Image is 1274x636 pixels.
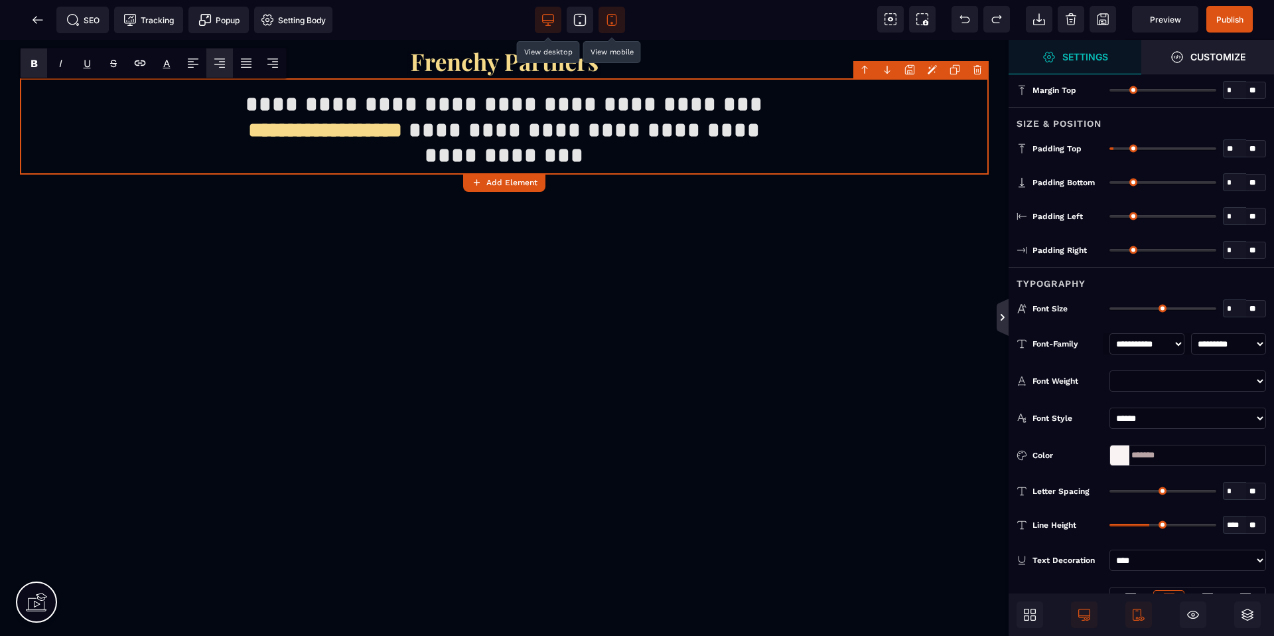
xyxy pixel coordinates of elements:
[1032,554,1103,567] div: Text Decoration
[1009,298,1022,338] span: Toggle Views
[1009,40,1141,74] span: Open Style Manager
[1216,15,1243,25] span: Publish
[127,48,153,78] span: Link
[1032,303,1068,314] span: Font Size
[1141,40,1274,74] span: Open Style Manager
[100,48,127,78] span: Strike-through
[567,7,593,33] span: View tablet
[254,7,332,33] span: Favicon
[1032,486,1090,497] span: Letter Spacing
[1234,601,1261,628] span: Open Sub Layers
[56,7,109,33] span: Seo meta data
[1026,6,1052,33] span: Open Import Webpage
[1017,601,1043,628] span: Open Blocks
[486,178,537,187] strong: Add Element
[599,7,625,33] span: View mobile
[47,48,74,78] span: Italic
[952,6,978,33] span: Undo
[25,7,51,33] span: Back
[1180,601,1206,628] span: Cmd Hidden Block
[1071,601,1097,628] span: Is Show Desktop
[1032,245,1087,256] span: Padding Right
[123,13,174,27] span: Tracking
[31,57,38,70] b: B
[233,48,259,78] span: Align Justify
[1032,85,1076,96] span: Margin Top
[114,7,183,33] span: Tracking code
[188,7,249,33] span: Create Alert Modal
[983,6,1010,33] span: Redo
[163,57,171,70] label: Font color
[1090,6,1116,33] span: Save
[1032,337,1103,351] div: Font-Family
[1032,374,1103,388] div: Font Weight
[877,6,904,33] span: View components
[1125,601,1152,628] span: Is Show Mobile
[74,48,100,78] span: Underline
[1009,107,1274,131] div: Size & Position
[1062,52,1108,62] strong: Settings
[407,10,601,36] img: f2a3730b544469f405c58ab4be6274e8_Capture_d%E2%80%99e%CC%81cran_2025-09-01_a%CC%80_20.57.27.png
[180,48,206,78] span: Align Left
[1058,6,1084,33] span: Clear
[1009,267,1274,291] div: Typography
[198,13,240,27] span: Popup
[1132,6,1198,33] span: Preview
[84,57,91,70] u: U
[463,173,545,192] button: Add Element
[1032,143,1082,154] span: Padding Top
[261,13,326,27] span: Setting Body
[163,57,171,70] p: A
[1032,211,1083,222] span: Padding Left
[909,6,936,33] span: Screenshot
[1032,520,1076,530] span: Line Height
[1017,591,1072,604] p: Text Align
[66,13,100,27] span: SEO
[1032,412,1103,425] div: Font Style
[1150,15,1181,25] span: Preview
[21,48,47,78] span: Bold
[110,57,117,70] s: S
[1190,52,1245,62] strong: Customize
[1206,6,1253,33] span: Save
[1032,449,1103,462] div: Color
[59,57,62,70] i: I
[535,7,561,33] span: View desktop
[206,48,233,78] span: Align Center
[1032,177,1095,188] span: Padding Bottom
[259,48,286,78] span: Align Right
